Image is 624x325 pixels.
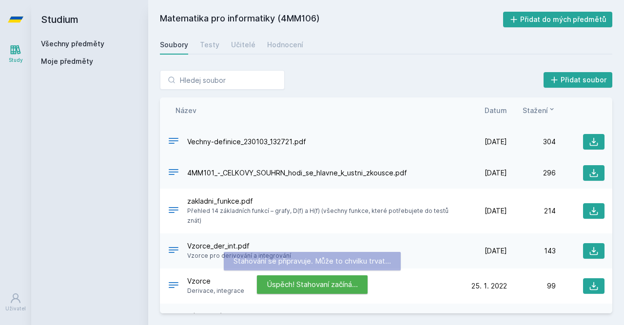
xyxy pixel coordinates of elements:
span: Přehled 14 základních funkcí – grafy, D(f) a H(f) (všechny funkce, které potřebujete do testů znát) [187,206,454,226]
div: Učitelé [231,40,255,50]
a: Testy [200,35,219,55]
span: [DATE] [485,168,507,178]
div: 143 [507,246,556,256]
div: Testy [200,40,219,50]
span: Derivace, integrace [187,286,244,296]
a: Všechny předměty [41,39,104,48]
button: Název [175,105,196,115]
h2: Matematika pro informatiky (4MM106) [160,12,503,27]
span: zakladni_funkce.pdf [187,196,454,206]
input: Hledej soubor [160,70,285,90]
button: Stažení [523,105,556,115]
span: [DATE] [485,206,507,216]
div: PDF [168,244,179,258]
div: PDF [168,135,179,149]
a: Uživatel [2,287,29,317]
div: Soubory [160,40,188,50]
span: [DATE] [485,137,507,147]
span: [DATE] [485,246,507,256]
span: Vzorce_der_int.pdf [187,241,291,251]
div: PDF [168,166,179,180]
div: Hodnocení [267,40,303,50]
div: .PDF [168,279,179,293]
a: Study [2,39,29,69]
span: Stažení [523,105,548,115]
div: 296 [507,168,556,178]
a: Soubory [160,35,188,55]
div: Study [9,57,23,64]
a: Učitelé [231,35,255,55]
button: Přidat soubor [544,72,613,88]
span: Vzorce [187,276,244,286]
span: Vechny-definice_230103_132721.pdf [187,137,306,147]
span: 4MM101_-_CELKOVY_SOUHRN_hodi_se_hlavne_k_ustni_zkousce.pdf [187,168,407,178]
div: Úspěch! Stahovaní začíná… [257,275,368,294]
span: Vzorce pro derivování a integrování [187,251,291,261]
span: 25. 1. 2022 [471,281,507,291]
div: PDF [168,204,179,218]
button: Přidat do mých předmětů [503,12,613,27]
span: Závěrečný_test_2024_6_1.docx [187,311,369,321]
button: Datum [485,105,507,115]
div: 214 [507,206,556,216]
div: Stahování se připravuje. Může to chvilku trvat… [224,252,401,270]
div: 304 [507,137,556,147]
span: Moje předměty [41,57,93,66]
div: Uživatel [5,305,26,312]
div: 99 [507,281,556,291]
a: Hodnocení [267,35,303,55]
